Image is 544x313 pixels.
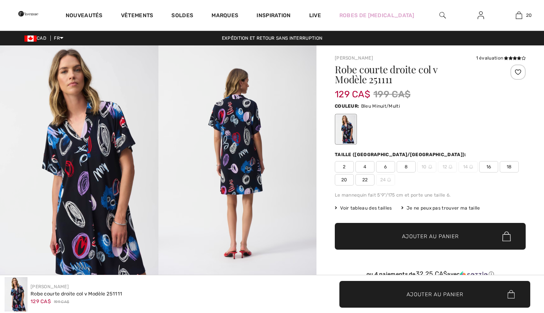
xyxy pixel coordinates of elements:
[439,11,446,20] img: recherche
[31,290,122,298] div: Robe courte droite col v Modèle 251111
[387,178,391,182] img: ring-m.svg
[335,81,370,100] span: 129 CA$
[31,284,69,289] a: [PERSON_NAME]
[335,65,494,84] h1: Robe courte droite col v Modèle 251111
[158,45,317,282] img: Robe Courte Droite Col V mod&egrave;le 251111. 2
[171,12,193,20] a: Soldes
[335,270,526,281] div: ou 4 paiements de32.25 CA$avecSezzle Cliquez pour en savoir plus sur Sezzle
[458,161,478,173] span: 14
[373,87,410,101] span: 199 CA$
[397,161,416,173] span: 8
[339,281,530,308] button: Ajouter au panier
[376,174,395,186] span: 24
[500,161,519,173] span: 18
[335,205,392,211] span: Voir tableau des tailles
[376,161,395,173] span: 6
[309,11,321,19] a: Live
[355,161,375,173] span: 4
[339,11,415,19] a: Robes de [MEDICAL_DATA]
[438,161,457,173] span: 12
[335,270,526,278] div: ou 4 paiements de avec
[355,174,375,186] span: 22
[407,290,463,298] span: Ajouter au panier
[31,298,51,304] span: 129 CA$
[471,11,490,20] a: Se connecter
[335,103,359,109] span: Couleur:
[335,161,354,173] span: 2
[502,231,511,241] img: Bag.svg
[478,11,484,20] img: Mes infos
[211,12,238,20] a: Marques
[460,271,488,278] img: Sezzle
[479,161,498,173] span: 16
[401,205,480,211] div: Je ne peux pas trouver ma taille
[516,11,522,20] img: Mon panier
[507,290,515,298] img: Bag.svg
[335,223,526,250] button: Ajouter au panier
[469,165,473,169] img: ring-m.svg
[121,12,153,20] a: Vêtements
[18,6,38,21] img: 1ère Avenue
[54,35,63,41] span: FR
[417,161,436,173] span: 10
[336,115,356,144] div: Bleu Minuit/Multi
[24,35,49,41] span: CAD
[54,299,69,305] span: 199 CA$
[335,151,468,158] div: Taille ([GEOGRAPHIC_DATA]/[GEOGRAPHIC_DATA]):
[500,11,538,20] a: 20
[335,174,354,186] span: 20
[526,12,532,19] span: 20
[5,277,27,311] img: Robe Courte Droite Col V mod&egrave;le 251111
[335,55,373,61] a: [PERSON_NAME]
[66,12,103,20] a: Nouveautés
[24,35,37,42] img: Canadian Dollar
[335,192,526,198] div: Le mannequin fait 5'9"/175 cm et porte une taille 6.
[428,165,432,169] img: ring-m.svg
[257,12,291,20] span: Inspiration
[449,165,452,169] img: ring-m.svg
[476,55,526,61] div: 1 évaluation
[361,103,400,109] span: Bleu Minuit/Multi
[402,232,459,240] span: Ajouter au panier
[416,270,447,278] span: 32.25 CA$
